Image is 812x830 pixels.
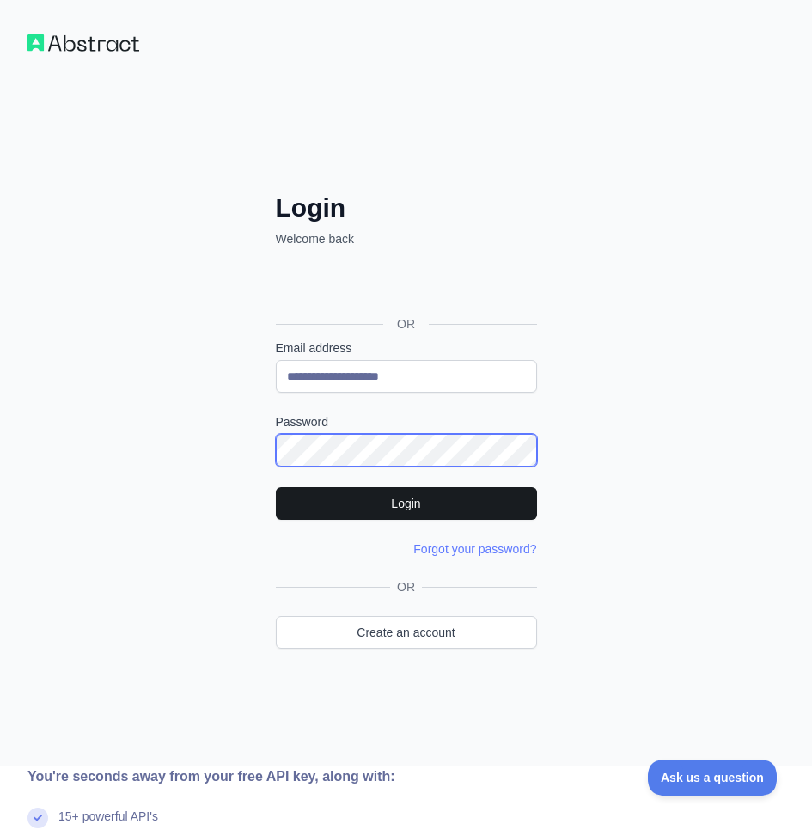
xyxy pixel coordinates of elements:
[276,616,537,649] a: Create an account
[276,413,537,430] label: Password
[276,230,537,247] p: Welcome back
[276,339,537,357] label: Email address
[267,266,542,304] iframe: Schaltfläche „Über Google anmelden“
[276,487,537,520] button: Login
[383,315,429,333] span: OR
[27,34,139,52] img: Workflow
[413,542,536,556] a: Forgot your password?
[276,192,537,223] h2: Login
[390,578,422,595] span: OR
[27,766,555,787] div: You're seconds away from your free API key, along with:
[648,760,778,796] iframe: Toggle Customer Support
[27,808,48,828] img: check mark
